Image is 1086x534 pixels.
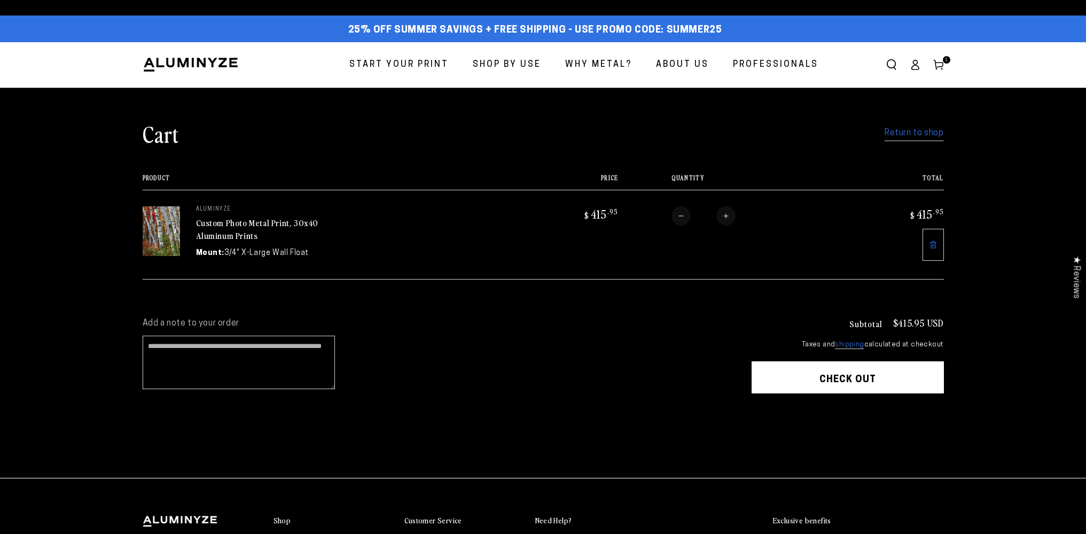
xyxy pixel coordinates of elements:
[923,229,944,261] a: Remove 30"x40" Rectangle White Glossy Aluminyzed Photo
[519,174,618,190] th: Price
[274,516,394,526] summary: Shop
[733,57,818,73] span: Professionals
[752,339,944,350] small: Taxes and calculated at checkout
[465,51,549,79] a: Shop By Use
[473,57,541,73] span: Shop By Use
[143,57,239,73] img: Aluminyze
[845,174,943,190] th: Total
[584,210,589,221] span: $
[885,126,943,141] a: Return to shop
[143,174,520,190] th: Product
[618,174,845,190] th: Quantity
[910,210,915,221] span: $
[773,516,944,526] summary: Exclusive benefits
[348,25,722,36] span: 25% off Summer Savings + Free Shipping - Use Promo Code: SUMMER25
[945,56,948,64] span: 1
[196,206,356,213] p: aluminyze
[196,216,319,242] a: Custom Photo Metal Print, 30x40 Aluminum Prints
[880,53,903,76] summary: Search our site
[752,414,944,438] iframe: PayPal-paypal
[143,120,179,148] h1: Cart
[224,247,309,259] dd: 3/4" X-Large Wall Float
[933,207,944,216] sup: .95
[849,319,882,328] h3: Subtotal
[535,516,655,526] summary: Need Help?
[909,206,944,221] bdi: 415
[535,516,572,525] h2: Need Help?
[893,318,944,328] p: $415.95 USD
[583,206,618,221] bdi: 415
[835,341,864,349] a: shipping
[143,318,730,329] label: Add a note to your order
[557,51,640,79] a: Why Metal?
[565,57,632,73] span: Why Metal?
[607,207,618,216] sup: .95
[1066,247,1086,307] div: Click to open Judge.me floating reviews tab
[691,206,716,226] input: Quantity for Custom Photo Metal Print, 30x40 Aluminum Prints
[341,51,457,79] a: Start Your Print
[196,247,225,259] dt: Mount:
[752,361,944,393] button: Check out
[656,57,709,73] span: About Us
[274,516,291,525] h2: Shop
[773,516,831,525] h2: Exclusive benefits
[404,516,462,525] h2: Customer Service
[404,516,525,526] summary: Customer Service
[143,206,180,256] img: 30"x40" Rectangle White Glossy Aluminyzed Photo
[349,57,449,73] span: Start Your Print
[648,51,717,79] a: About Us
[725,51,826,79] a: Professionals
